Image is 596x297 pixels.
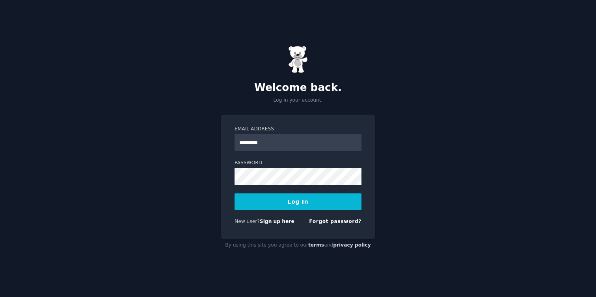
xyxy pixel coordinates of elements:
button: Log In [235,193,361,210]
h2: Welcome back. [221,82,375,94]
a: privacy policy [333,242,371,248]
div: By using this site you agree to our and [221,239,375,252]
span: New user? [235,219,260,224]
a: terms [308,242,324,248]
label: Email Address [235,126,361,133]
label: Password [235,160,361,167]
p: Log in your account. [221,97,375,104]
a: Forgot password? [309,219,361,224]
img: Gummy Bear [288,46,308,73]
a: Sign up here [260,219,294,224]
